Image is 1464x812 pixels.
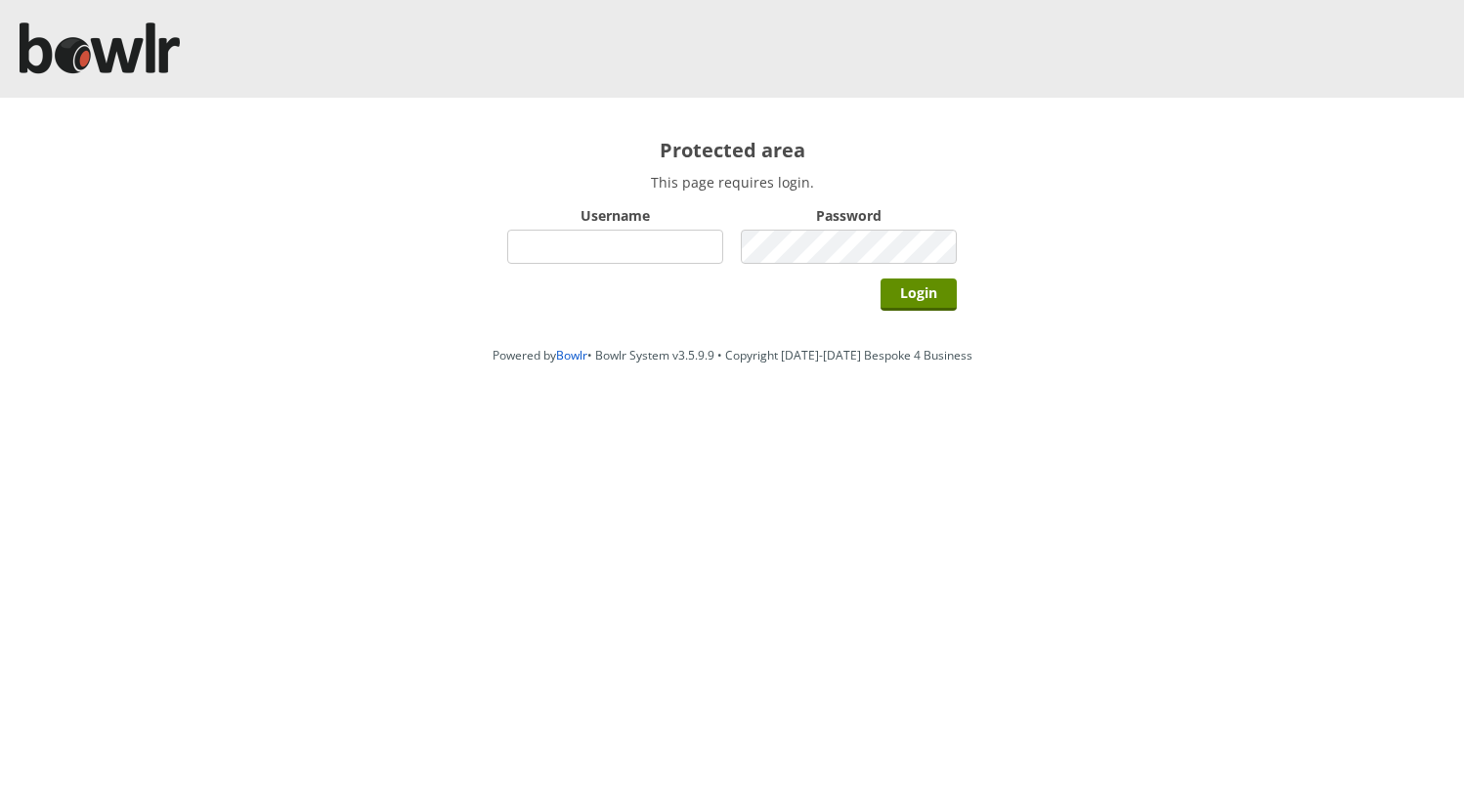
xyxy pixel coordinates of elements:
h2: Protected area [507,137,957,163]
a: Bowlr [556,347,587,363]
p: This page requires login. [507,173,957,192]
label: Username [507,206,723,225]
input: Login [881,278,957,311]
label: Password [741,206,957,225]
span: Powered by • Bowlr System v3.5.9.9 • Copyright [DATE]-[DATE] Bespoke 4 Business [493,347,972,363]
